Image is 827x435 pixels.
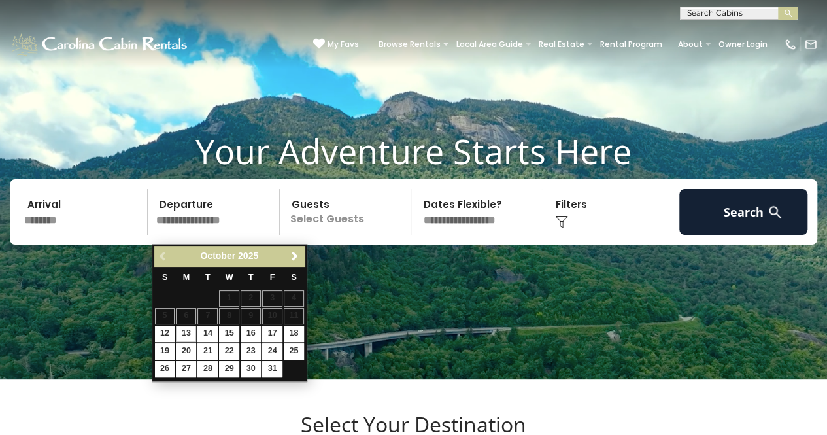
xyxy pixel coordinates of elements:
[804,38,817,51] img: mail-regular-white.png
[155,343,175,360] a: 19
[262,343,282,360] a: 24
[671,35,709,54] a: About
[219,343,239,360] a: 22
[241,343,261,360] a: 23
[10,31,191,58] img: White-1-1-2.png
[226,273,233,282] span: Wednesday
[679,189,807,235] button: Search
[284,326,304,342] a: 18
[205,273,211,282] span: Tuesday
[450,35,530,54] a: Local Area Guide
[238,251,258,261] span: 2025
[313,38,359,51] a: My Favs
[262,361,282,377] a: 31
[284,343,304,360] a: 25
[219,326,239,342] a: 15
[219,361,239,377] a: 29
[712,35,774,54] a: Owner Login
[287,248,303,264] a: Next
[200,251,235,261] span: October
[248,273,254,282] span: Thursday
[284,189,411,235] p: Select Guests
[183,273,190,282] span: Monday
[197,343,218,360] a: 21
[155,326,175,342] a: 12
[555,215,568,228] img: filter--v1.png
[176,343,196,360] a: 20
[767,204,783,220] img: search-regular-white.png
[155,361,175,377] a: 26
[291,273,296,282] span: Saturday
[10,131,817,171] h1: Your Adventure Starts Here
[197,326,218,342] a: 14
[290,251,300,262] span: Next
[262,326,282,342] a: 17
[241,326,261,342] a: 16
[328,39,359,50] span: My Favs
[176,326,196,342] a: 13
[270,273,275,282] span: Friday
[784,38,797,51] img: phone-regular-white.png
[532,35,591,54] a: Real Estate
[372,35,447,54] a: Browse Rentals
[594,35,669,54] a: Rental Program
[197,361,218,377] a: 28
[241,361,261,377] a: 30
[162,273,167,282] span: Sunday
[176,361,196,377] a: 27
